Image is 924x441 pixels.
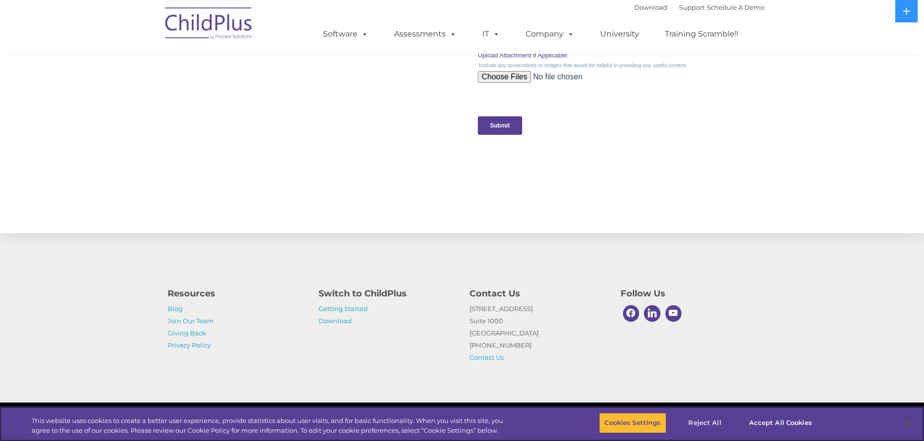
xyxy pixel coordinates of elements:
a: Download [319,317,352,325]
a: Getting Started [319,305,368,312]
a: Training Scramble!! [655,24,748,44]
p: [STREET_ADDRESS] Suite 1000 [GEOGRAPHIC_DATA] [PHONE_NUMBER] [470,303,606,364]
a: Company [516,24,584,44]
a: Schedule A Demo [707,3,764,11]
a: Contact Us [470,353,504,361]
a: Linkedin [641,303,663,324]
button: Cookies Settings [599,413,666,433]
a: Support [679,3,705,11]
h4: Switch to ChildPlus [319,287,455,300]
div: This website uses cookies to create a better user experience, provide statistics about user visit... [32,416,508,435]
a: IT [472,24,509,44]
h4: Follow Us [621,287,757,300]
a: Facebook [621,303,642,324]
a: Privacy Policy [168,341,211,349]
a: University [590,24,649,44]
a: Youtube [663,303,684,324]
button: Reject All [675,413,735,433]
a: Software [313,24,378,44]
h4: Resources [168,287,304,300]
a: Blog [168,305,183,312]
button: Close [898,412,919,434]
a: Download [634,3,667,11]
a: Giving Back [168,329,206,337]
a: Assessments [384,24,466,44]
span: Last name [135,64,165,72]
button: Accept All Cookies [744,413,817,433]
font: | [634,3,764,11]
img: ChildPlus by Procare Solutions [160,0,258,49]
a: Join Our Team [168,317,214,325]
span: Phone number [135,104,177,111]
h4: Contact Us [470,287,606,300]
